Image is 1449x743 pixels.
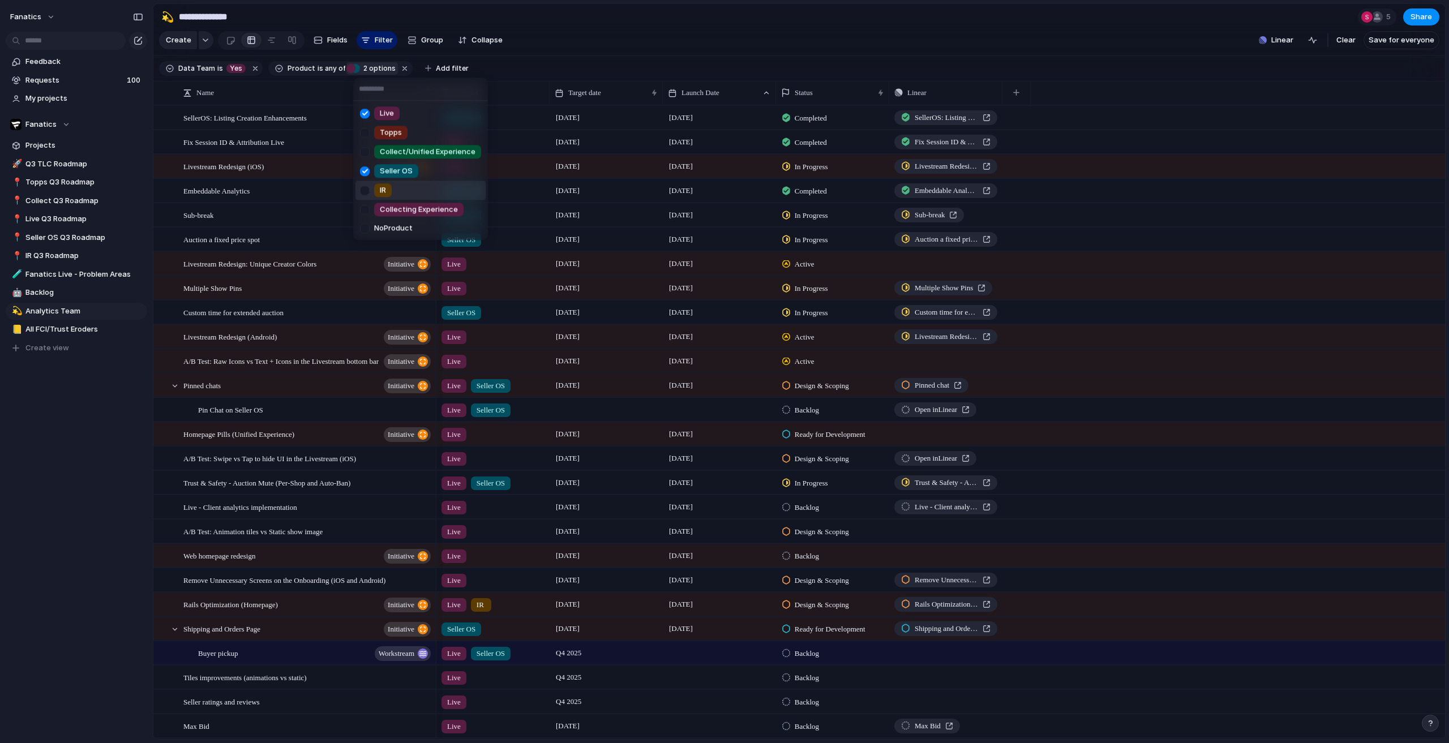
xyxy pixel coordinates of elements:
span: No Product [374,223,413,234]
span: Topps [380,127,402,139]
span: Live [380,108,394,119]
span: Seller OS [380,166,413,177]
span: Collecting Experience [380,204,458,216]
span: Collect/Unified Experience [380,147,475,158]
span: IR [380,185,386,196]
